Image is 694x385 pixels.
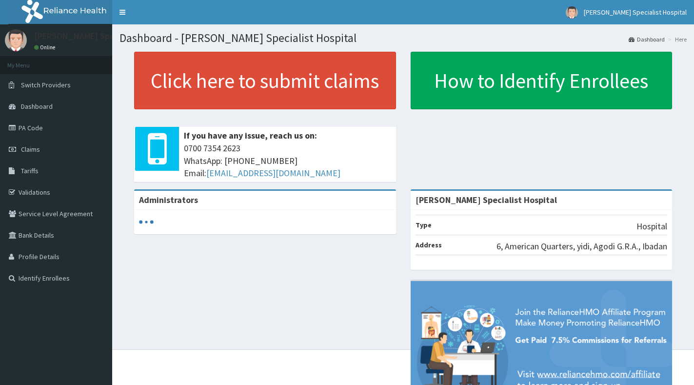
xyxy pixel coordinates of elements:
h1: Dashboard - [PERSON_NAME] Specialist Hospital [119,32,687,44]
p: [PERSON_NAME] Specialist Hospital [34,32,172,41]
p: Hospital [636,220,667,233]
span: Claims [21,145,40,154]
span: Tariffs [21,166,39,175]
strong: [PERSON_NAME] Specialist Hospital [416,194,557,205]
b: Address [416,241,442,249]
a: [EMAIL_ADDRESS][DOMAIN_NAME] [206,167,340,179]
a: Click here to submit claims [134,52,396,109]
a: Dashboard [629,35,665,43]
img: User Image [5,29,27,51]
span: Switch Providers [21,81,71,89]
svg: audio-loading [139,215,154,229]
p: 6, American Quarters, yidi, Agodi G.R.A., Ibadan [496,240,667,253]
span: Dashboard [21,102,53,111]
b: Type [416,221,432,229]
span: [PERSON_NAME] Specialist Hospital [584,8,687,17]
span: 0700 7354 2623 WhatsApp: [PHONE_NUMBER] Email: [184,142,391,180]
img: User Image [566,6,578,19]
a: Online [34,44,58,51]
a: How to Identify Enrollees [411,52,673,109]
b: If you have any issue, reach us on: [184,130,317,141]
b: Administrators [139,194,198,205]
li: Here [666,35,687,43]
